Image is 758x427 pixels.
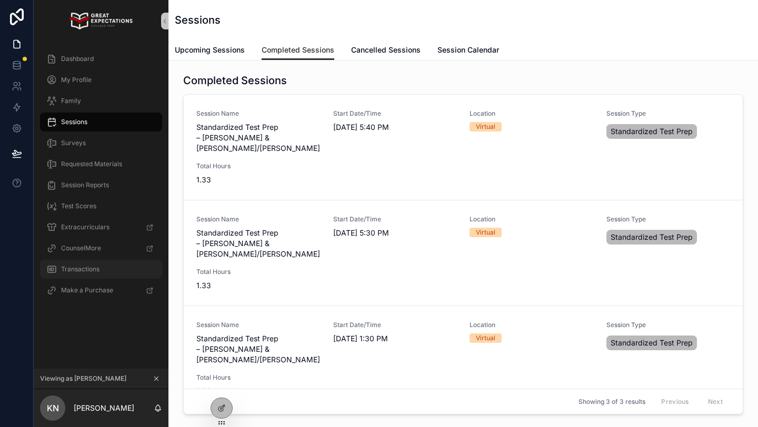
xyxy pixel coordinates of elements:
[437,45,499,55] span: Session Calendar
[61,55,94,63] span: Dashboard
[196,280,321,291] span: 1.33
[61,244,101,252] span: CounselMore
[262,45,334,55] span: Completed Sessions
[40,113,162,131] a: Sessions
[40,218,162,237] a: Extracurriculars
[333,215,457,223] span: Start Date/Time
[196,175,321,185] span: 1.33
[196,268,321,276] span: Total Hours
[40,176,162,195] a: Session Reports
[437,40,499,62] a: Session Calendar
[196,321,321,329] span: Session Name
[40,49,162,68] a: Dashboard
[196,162,321,170] span: Total Hours
[351,45,421,55] span: Cancelled Sessions
[61,265,99,273] span: Transactions
[611,338,693,348] span: Standardized Test Prep
[61,223,109,231] span: Extracurriculars
[196,122,321,154] span: Standardized Test Prep – [PERSON_NAME] & [PERSON_NAME]/[PERSON_NAME]
[333,109,457,118] span: Start Date/Time
[476,333,495,343] div: Virtual
[476,228,495,237] div: Virtual
[61,76,92,84] span: My Profile
[476,122,495,131] div: Virtual
[40,70,162,89] a: My Profile
[61,97,81,105] span: Family
[196,215,321,223] span: Session Name
[196,228,321,259] span: Standardized Test Prep – [PERSON_NAME] & [PERSON_NAME]/[PERSON_NAME]
[196,386,321,396] span: 1.83
[175,13,221,27] h1: Sessions
[61,160,122,168] span: Requested Materials
[333,333,457,344] span: [DATE] 1:30 PM
[333,321,457,329] span: Start Date/Time
[333,122,457,133] span: [DATE] 5:40 PM
[40,260,162,279] a: Transactions
[196,333,321,365] span: Standardized Test Prep – [PERSON_NAME] & [PERSON_NAME]/[PERSON_NAME]
[470,109,594,118] span: Location
[606,215,731,223] span: Session Type
[40,155,162,174] a: Requested Materials
[175,45,245,55] span: Upcoming Sessions
[606,109,731,118] span: Session Type
[40,91,162,110] a: Family
[40,197,162,216] a: Test Scores
[333,228,457,238] span: [DATE] 5:30 PM
[611,232,693,242] span: Standardized Test Prep
[40,239,162,258] a: CounselMore
[61,286,113,294] span: Make a Purchase
[61,118,87,126] span: Sessions
[606,321,731,329] span: Session Type
[183,73,287,88] h1: Completed Sessions
[470,321,594,329] span: Location
[74,403,134,413] p: [PERSON_NAME]
[470,215,594,223] span: Location
[196,373,321,382] span: Total Hours
[175,40,245,62] a: Upcoming Sessions
[69,13,132,29] img: App logo
[40,374,126,383] span: Viewing as [PERSON_NAME]
[40,134,162,152] a: Surveys
[47,402,59,414] span: KN
[34,42,168,313] div: scrollable content
[61,181,109,189] span: Session Reports
[611,126,693,137] span: Standardized Test Prep
[579,398,645,406] span: Showing 3 of 3 results
[351,40,421,62] a: Cancelled Sessions
[262,40,334,60] a: Completed Sessions
[61,202,96,210] span: Test Scores
[196,109,321,118] span: Session Name
[40,281,162,300] a: Make a Purchase
[61,139,86,147] span: Surveys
